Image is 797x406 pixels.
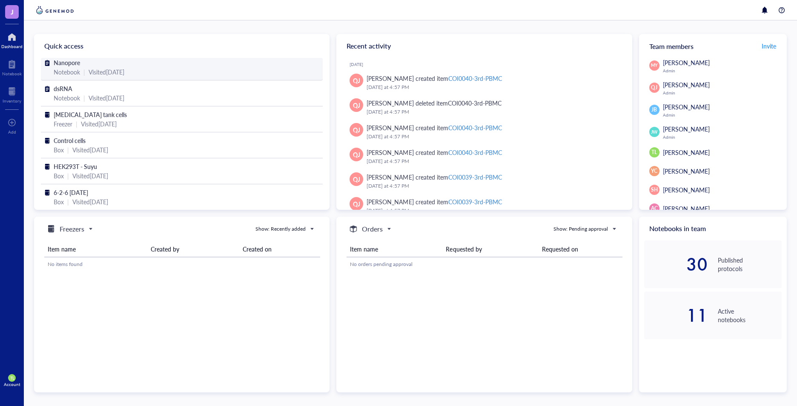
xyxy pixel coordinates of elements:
[651,129,658,135] span: JW
[67,197,69,206] div: |
[239,241,320,257] th: Created on
[651,149,657,156] span: TL
[67,171,69,180] div: |
[83,67,85,77] div: |
[663,125,710,133] span: [PERSON_NAME]
[651,84,657,91] span: QJ
[72,145,108,154] div: Visited [DATE]
[367,123,502,132] div: [PERSON_NAME] created item
[67,145,69,154] div: |
[54,67,80,77] div: Notebook
[54,188,88,197] span: 6-2-6 [DATE]
[72,197,108,206] div: Visited [DATE]
[353,100,360,110] span: QJ
[644,257,708,271] div: 30
[639,217,787,240] div: Notebooks in team
[367,172,502,182] div: [PERSON_NAME] created item
[367,148,502,157] div: [PERSON_NAME] created item
[442,241,538,257] th: Requested by
[663,167,710,175] span: [PERSON_NAME]
[651,186,658,194] span: SH
[663,134,782,140] div: Admin
[54,110,127,119] span: [MEDICAL_DATA] tank cells
[11,6,14,17] span: J
[367,108,618,116] div: [DATE] at 4:57 PM
[343,169,625,194] a: QJ[PERSON_NAME] created itemCOI0039-3rd-PBMC[DATE] at 4:57 PM
[448,123,502,132] div: COI0040-3rd-PBMC
[367,98,501,108] div: [PERSON_NAME] deleted item
[54,119,72,129] div: Freezer
[1,30,23,49] a: Dashboard
[367,157,618,166] div: [DATE] at 4:57 PM
[83,93,85,103] div: |
[663,148,710,157] span: [PERSON_NAME]
[362,224,383,234] h5: Orders
[350,260,619,268] div: No orders pending approval
[343,120,625,144] a: QJ[PERSON_NAME] created itemCOI0040-3rd-PBMC[DATE] at 4:57 PM
[89,67,124,77] div: Visited [DATE]
[663,80,710,89] span: [PERSON_NAME]
[255,225,306,233] div: Show: Recently added
[4,382,20,387] div: Account
[651,106,657,114] span: JB
[663,112,782,117] div: Admin
[343,194,625,218] a: QJ[PERSON_NAME] created itemCOI0039-3rd-PBMC[DATE] at 4:57 PM
[761,39,777,53] button: Invite
[72,171,108,180] div: Visited [DATE]
[718,256,782,273] div: Published protocols
[48,260,317,268] div: No items found
[367,132,618,141] div: [DATE] at 4:57 PM
[343,144,625,169] a: QJ[PERSON_NAME] created itemCOI0040-3rd-PBMC[DATE] at 4:57 PM
[448,148,502,157] div: COI0040-3rd-PBMC
[353,174,360,184] span: QJ
[762,42,776,50] span: Invite
[34,5,76,15] img: genemod-logo
[347,241,442,257] th: Item name
[353,76,360,85] span: QJ
[54,171,64,180] div: Box
[448,173,502,181] div: COI0039-3rd-PBMC
[663,68,782,73] div: Admin
[448,74,502,83] div: COI0040-3rd-PBMC
[3,98,21,103] div: Inventory
[54,145,64,154] div: Box
[639,34,787,58] div: Team members
[8,129,16,134] div: Add
[3,85,21,103] a: Inventory
[76,119,77,129] div: |
[336,34,632,58] div: Recent activity
[81,119,117,129] div: Visited [DATE]
[2,57,22,76] a: Notebook
[343,70,625,95] a: QJ[PERSON_NAME] created itemCOI0040-3rd-PBMC[DATE] at 4:57 PM
[553,225,608,233] div: Show: Pending approval
[60,224,84,234] h5: Freezers
[147,241,239,257] th: Created by
[644,309,708,322] div: 11
[663,103,710,111] span: [PERSON_NAME]
[1,44,23,49] div: Dashboard
[54,93,80,103] div: Notebook
[353,125,360,134] span: QJ
[10,376,14,380] span: TL
[367,182,618,190] div: [DATE] at 4:57 PM
[663,90,782,95] div: Admin
[663,204,710,213] span: [PERSON_NAME]
[651,205,658,212] span: AC
[2,71,22,76] div: Notebook
[539,241,623,257] th: Requested on
[89,93,124,103] div: Visited [DATE]
[367,74,502,83] div: [PERSON_NAME] created item
[651,167,657,175] span: YC
[350,62,625,67] div: [DATE]
[54,58,80,67] span: Nanopore
[34,34,330,58] div: Quick access
[54,136,86,145] span: Control cells
[54,84,72,93] span: dsRNA
[663,58,710,67] span: [PERSON_NAME]
[54,197,64,206] div: Box
[448,99,502,107] div: COI0040-3rd-PBMC
[367,83,618,91] div: [DATE] at 4:57 PM
[663,186,710,194] span: [PERSON_NAME]
[353,150,360,159] span: QJ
